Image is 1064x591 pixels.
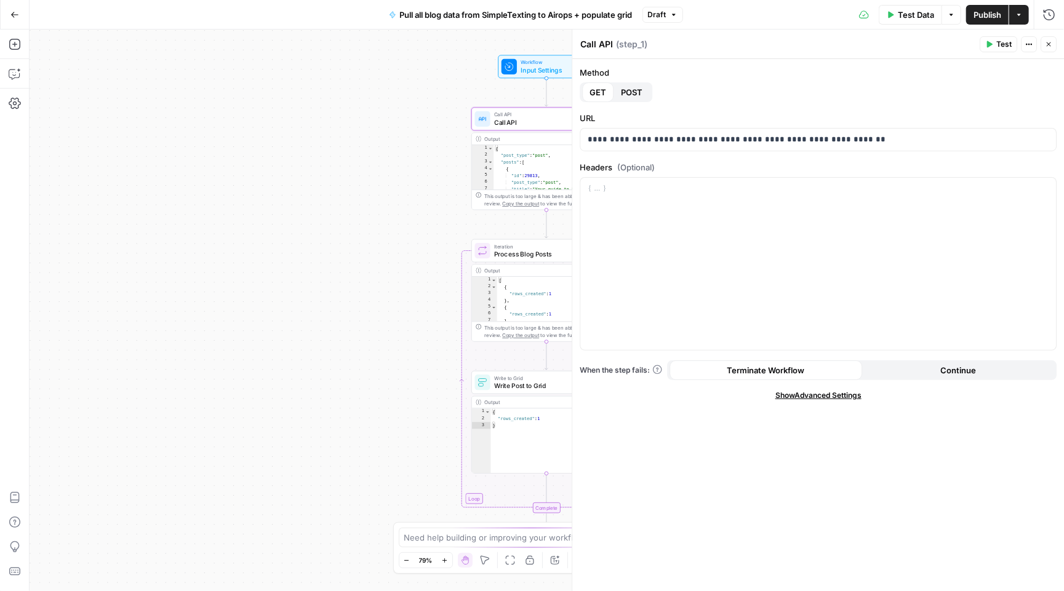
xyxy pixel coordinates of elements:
[472,304,497,311] div: 5
[382,5,640,25] button: Pull all blog data from SimpleTexting to Airops + populate grid
[580,112,1057,124] label: URL
[472,145,494,152] div: 1
[862,360,1055,380] button: Continue
[472,165,494,172] div: 4
[580,365,662,376] a: When the step fails:
[898,9,934,21] span: Test Data
[502,333,539,338] span: Copy the output
[472,172,494,179] div: 5
[980,36,1017,52] button: Test
[940,364,976,376] span: Continue
[642,7,683,23] button: Draft
[471,371,622,474] div: Write to GridWrite Post to GridStep 3Output{ "rows_created":1}
[974,9,1001,21] span: Publish
[488,145,494,152] span: Toggle code folding, rows 1 through 17
[472,159,494,165] div: 3
[502,201,539,207] span: Copy the output
[521,65,569,75] span: Input Settings
[484,399,595,407] div: Output
[494,111,596,119] span: Call API
[996,39,1012,50] span: Test
[494,374,595,382] span: Write to Grid
[472,297,497,304] div: 4
[419,555,433,565] span: 79%
[488,165,494,172] span: Toggle code folding, rows 4 through 15
[472,311,497,317] div: 6
[471,55,622,79] div: WorkflowInput SettingsInputs
[484,324,617,339] div: This output is too large & has been abbreviated for review. to view the full content.
[616,38,647,50] span: ( step_1 )
[494,381,595,391] span: Write Post to Grid
[472,415,491,422] div: 2
[533,502,561,513] div: Complete
[494,249,595,259] span: Process Blog Posts
[484,267,595,275] div: Output
[472,422,491,429] div: 3
[545,341,548,370] g: Edge from step_2 to step_3
[617,161,655,173] span: (Optional)
[621,86,642,98] span: POST
[879,5,942,25] button: Test Data
[472,152,494,159] div: 2
[580,38,613,50] textarea: Call API
[471,108,622,210] div: Call APICall APIStep 1Output{ "post_type":"post", "posts":[ { "id":29813, "post_type":"post", "ti...
[494,242,595,250] span: Iteration
[472,186,494,206] div: 7
[472,290,497,297] div: 3
[400,9,633,21] span: Pull all blog data from SimpleTexting to Airops + populate grid
[494,117,596,127] span: Call API
[491,284,497,290] span: Toggle code folding, rows 2 through 4
[614,82,650,102] button: POST
[485,408,490,415] span: Toggle code folding, rows 1 through 3
[471,239,622,342] div: LoopIterationProcess Blog PostsStep 2Output[ { "rows_created":1 }, { "rows_created":1 },This outp...
[488,159,494,165] span: Toggle code folding, rows 3 through 16
[545,78,548,106] g: Edge from start to step_1
[580,161,1057,173] label: Headers
[648,9,666,20] span: Draft
[472,179,494,186] div: 6
[580,66,1057,79] label: Method
[472,277,497,284] div: 1
[590,86,606,98] span: GET
[545,210,548,238] g: Edge from step_1 to step_2
[484,135,595,143] div: Output
[491,304,497,311] span: Toggle code folding, rows 5 through 7
[472,317,497,324] div: 7
[727,364,805,376] span: Terminate Workflow
[775,390,862,401] span: Show Advanced Settings
[484,192,617,207] div: This output is too large & has been abbreviated for review. to view the full content.
[472,408,491,415] div: 1
[966,5,1009,25] button: Publish
[471,502,622,513] div: Complete
[521,58,569,66] span: Workflow
[472,284,497,290] div: 2
[545,514,548,541] g: Edge from step_2-iteration-end to end
[491,277,497,284] span: Toggle code folding, rows 1 through 749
